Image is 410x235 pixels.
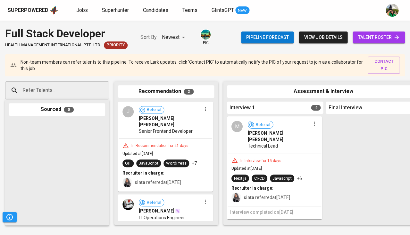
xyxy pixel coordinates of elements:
[166,160,187,167] div: WordPress
[139,115,201,128] span: [PERSON_NAME] [PERSON_NAME]
[200,29,211,46] div: pic
[304,33,342,41] span: view job details
[122,199,134,210] img: c12e3d5d6eb7a5acd25fd936273f0157.jpeg
[244,195,290,200] span: referred at [DATE]
[64,107,74,113] span: 0
[311,105,321,111] span: 2
[162,33,180,41] p: Newest
[76,6,89,14] a: Jobs
[135,180,145,185] b: sinta
[201,30,211,40] img: a5d44b89-0c59-4c54-99d0-a63b29d42bd3.jpg
[241,32,294,43] button: Pipeline forecast
[5,42,101,48] span: HEALTH MANAGEMENT INTERNATIONAL PTE. LTD.
[8,7,48,14] div: Superpowered
[230,209,319,216] h6: Interview completed on
[125,160,131,167] div: GIT
[118,85,214,98] div: Recommendation
[184,89,194,95] span: 2
[129,143,191,149] div: In Recommendation for 21 days
[21,59,363,72] p: Non-team members can refer talents to this pipeline. To receive Lark updates, click 'Contact PIC'...
[231,121,243,132] div: M
[3,212,17,222] button: Pipeline Triggers
[244,195,254,200] b: sinta
[175,208,180,213] img: magic_wand.svg
[104,42,128,48] span: Priority
[139,160,158,167] div: JavaScript
[235,7,249,14] span: NEW
[102,7,129,13] span: Superhunter
[102,6,130,14] a: Superhunter
[238,158,284,164] div: In Interview for 15 days
[144,200,164,206] span: Referral
[139,208,174,214] span: [PERSON_NAME]
[135,180,181,185] span: referred at [DATE]
[231,166,262,171] span: Updated at [DATE]
[212,7,234,13] span: GlintsGPT
[230,104,255,112] span: Interview 1
[122,177,132,187] img: sinta.windasari@glints.com
[279,210,293,215] span: [DATE]
[9,103,105,116] div: Sourced
[248,130,310,143] span: [PERSON_NAME] [PERSON_NAME]
[139,214,185,221] span: IT Operations Engineer
[192,160,197,167] p: +7
[182,7,197,13] span: Teams
[358,33,400,41] span: talent roster
[253,122,273,128] span: Referral
[272,176,292,182] div: Javascript
[248,143,278,149] span: Technical Lead
[328,104,362,112] span: Final Interview
[139,128,193,134] span: Senior Frontend Developer
[212,6,249,14] a: GlintsGPT NEW
[144,107,164,113] span: Referral
[182,6,199,14] a: Teams
[371,58,397,73] span: contact pic
[76,7,88,13] span: Jobs
[231,193,241,202] img: sinta.windasari@glints.com
[254,176,265,182] div: CI/CD
[105,90,107,91] button: Open
[231,185,273,191] b: Recruiter in charge:
[122,151,153,156] span: Updated at [DATE]
[368,57,400,74] button: contact pic
[122,170,164,176] b: Recruiter in charge:
[162,32,187,43] div: Newest
[353,32,405,43] a: talent roster
[246,33,289,41] span: Pipeline forecast
[143,6,170,14] a: Candidates
[297,175,302,182] p: +6
[143,7,168,13] span: Candidates
[234,176,247,182] div: Next.js
[299,32,347,43] button: view job details
[386,4,398,17] img: eva@glints.com
[122,106,134,117] div: J
[104,41,128,49] div: New Job received from Demand Team
[50,5,58,15] img: app logo
[140,33,157,41] p: Sort By
[8,5,58,15] a: Superpoweredapp logo
[5,26,128,41] div: Full Stack Developer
